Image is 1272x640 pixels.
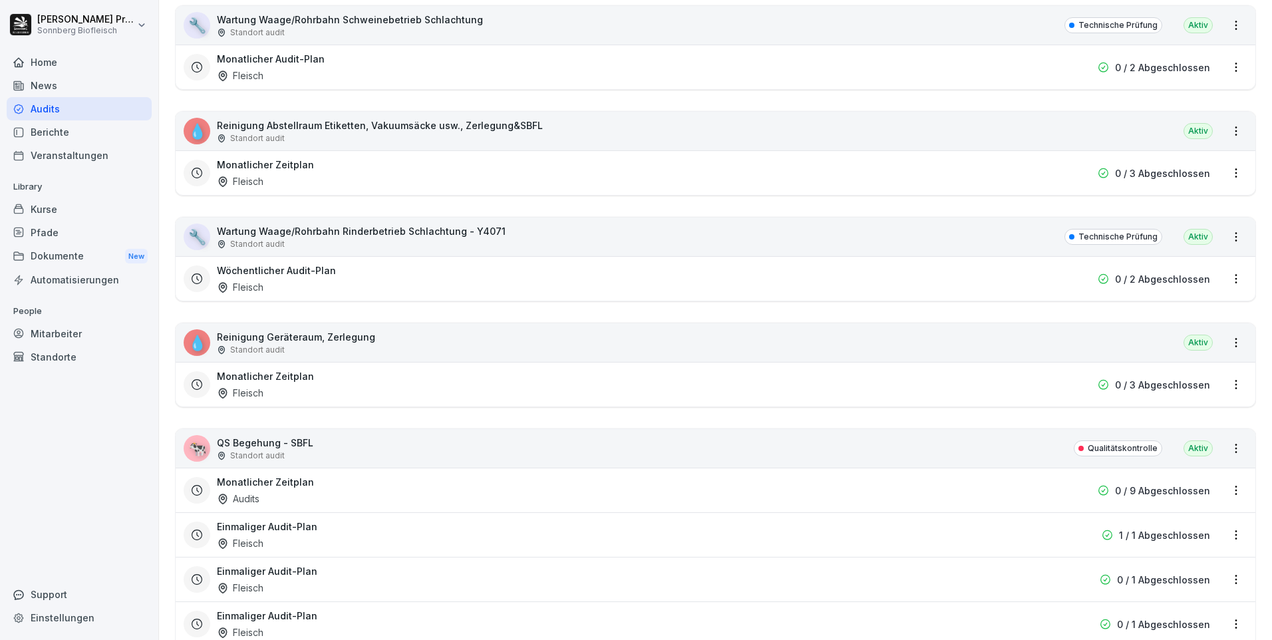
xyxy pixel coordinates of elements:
h3: Einmaliger Audit-Plan [217,520,317,534]
a: News [7,74,152,97]
p: 0 / 2 Abgeschlossen [1115,272,1210,286]
a: Berichte [7,120,152,144]
a: Audits [7,97,152,120]
div: Fleisch [217,581,263,595]
p: 1 / 1 Abgeschlossen [1119,528,1210,542]
h3: Wöchentlicher Audit-Plan [217,263,336,277]
a: Home [7,51,152,74]
p: Standort audit [230,27,285,39]
div: Aktiv [1184,229,1213,245]
p: People [7,301,152,322]
p: 0 / 1 Abgeschlossen [1117,617,1210,631]
div: 💧 [184,329,210,356]
h3: Monatlicher Zeitplan [217,475,314,489]
a: Pfade [7,221,152,244]
p: Standort audit [230,450,285,462]
p: Standort audit [230,238,285,250]
p: 0 / 3 Abgeschlossen [1115,378,1210,392]
h3: Monatlicher Zeitplan [217,158,314,172]
div: Fleisch [217,536,263,550]
p: 0 / 3 Abgeschlossen [1115,166,1210,180]
a: Standorte [7,345,152,369]
div: 💧 [184,118,210,144]
p: [PERSON_NAME] Preßlauer [37,14,134,25]
div: 🔧 [184,224,210,250]
p: Wartung Waage/Rohrbahn Schweinebetrieb Schlachtung [217,13,483,27]
h3: Monatlicher Zeitplan [217,369,314,383]
div: Aktiv [1184,335,1213,351]
p: QS Begehung - SBFL [217,436,313,450]
a: DokumenteNew [7,244,152,269]
div: Fleisch [217,280,263,294]
div: Support [7,583,152,606]
p: 0 / 2 Abgeschlossen [1115,61,1210,75]
div: Fleisch [217,386,263,400]
p: Reinigung Geräteraum, Zerlegung [217,330,375,344]
p: Reinigung Abstellraum Etiketten, Vakuumsäcke usw., Zerlegung&SBFL [217,118,543,132]
h3: Einmaliger Audit-Plan [217,609,317,623]
div: Audits [217,492,259,506]
div: New [125,249,148,264]
p: Standort audit [230,132,285,144]
div: Dokumente [7,244,152,269]
div: Aktiv [1184,440,1213,456]
p: Technische Prüfung [1078,19,1158,31]
div: Aktiv [1184,123,1213,139]
h3: Einmaliger Audit-Plan [217,564,317,578]
p: Standort audit [230,344,285,356]
a: Veranstaltungen [7,144,152,167]
div: 🔧 [184,12,210,39]
p: 0 / 1 Abgeschlossen [1117,573,1210,587]
a: Mitarbeiter [7,322,152,345]
a: Einstellungen [7,606,152,629]
p: Wartung Waage/Rohrbahn Rinderbetrieb Schlachtung - Y4071 [217,224,506,238]
div: Fleisch [217,625,263,639]
div: Fleisch [217,69,263,82]
p: Sonnberg Biofleisch [37,26,134,35]
div: Fleisch [217,174,263,188]
a: Kurse [7,198,152,221]
h3: Monatlicher Audit-Plan [217,52,325,66]
a: Automatisierungen [7,268,152,291]
div: Aktiv [1184,17,1213,33]
p: Library [7,176,152,198]
div: 🐄 [184,435,210,462]
p: Technische Prüfung [1078,231,1158,243]
p: 0 / 9 Abgeschlossen [1115,484,1210,498]
p: Qualitätskontrolle [1088,442,1158,454]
